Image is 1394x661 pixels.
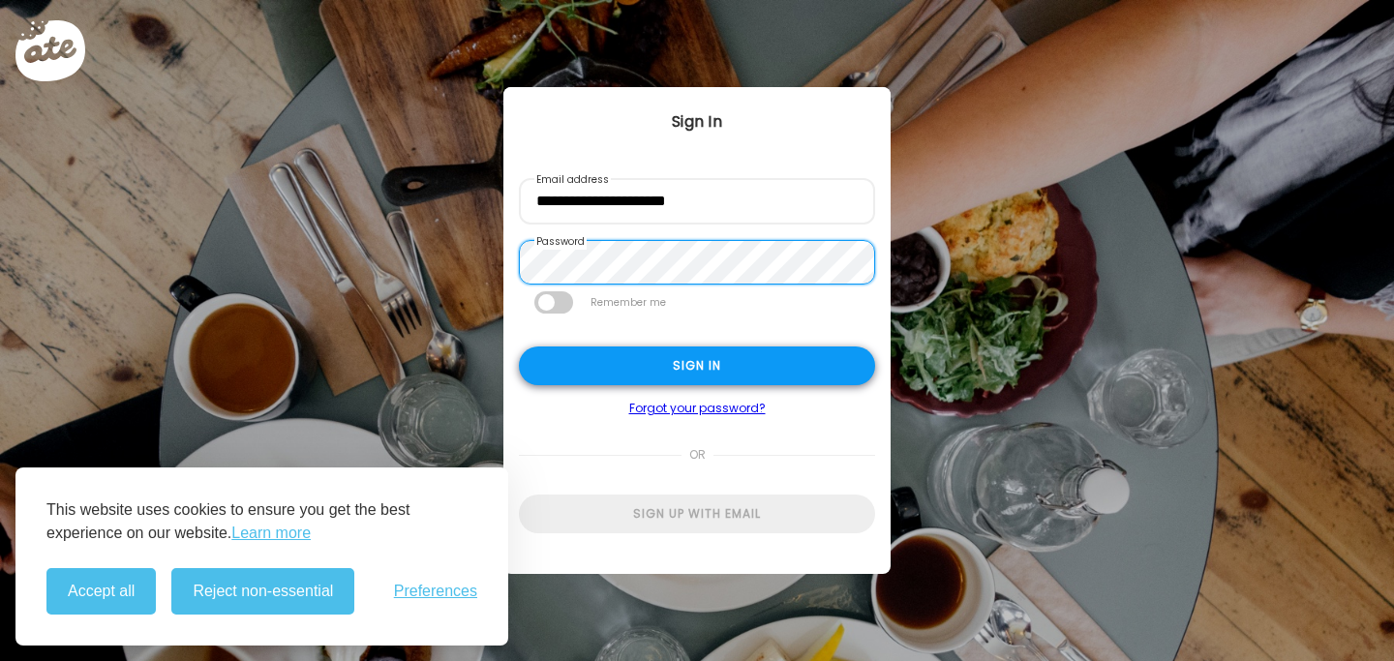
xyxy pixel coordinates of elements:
div: Sign in [519,346,875,385]
div: Sign up with email [519,495,875,533]
label: Email address [534,172,611,188]
div: Sign In [503,110,891,134]
span: Preferences [394,583,477,600]
p: This website uses cookies to ensure you get the best experience on our website. [46,498,477,545]
button: Accept all cookies [46,568,156,615]
button: Reject non-essential [171,568,354,615]
span: or [682,436,713,474]
label: Password [534,234,587,250]
a: Forgot your password? [519,401,875,416]
label: Remember me [589,291,668,314]
a: Learn more [231,522,311,545]
button: Toggle preferences [394,583,477,600]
